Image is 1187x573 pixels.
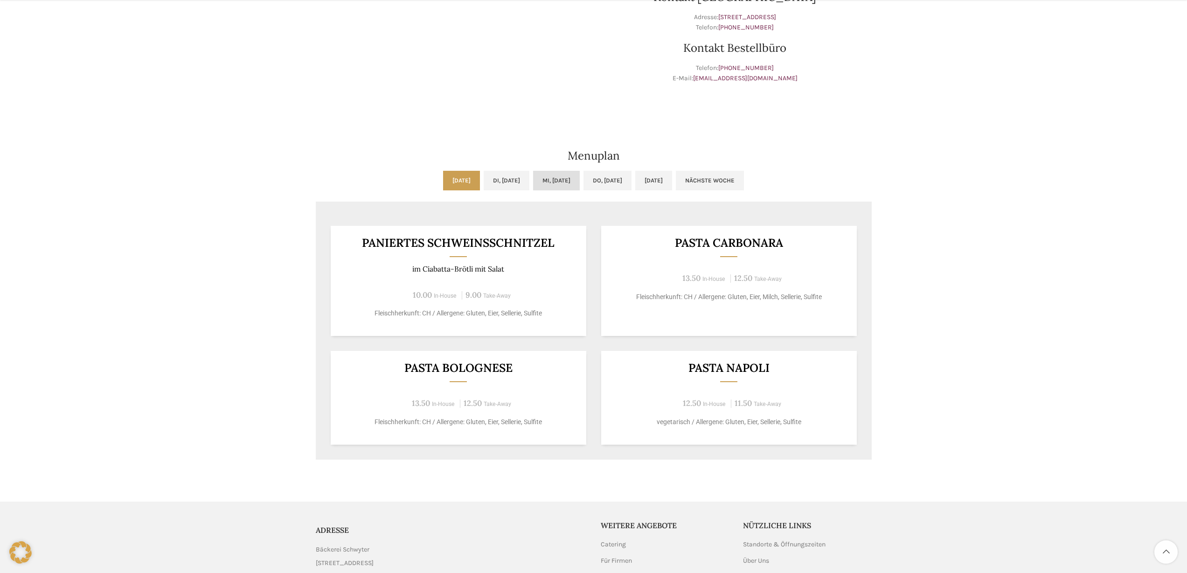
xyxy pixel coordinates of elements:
[533,171,580,190] a: Mi, [DATE]
[413,290,432,300] span: 10.00
[316,150,872,161] h2: Menuplan
[434,293,457,299] span: In-House
[342,308,575,318] p: Fleischherkunft: CH / Allergene: Gluten, Eier, Sellerie, Sulfite
[612,417,845,427] p: vegetarisch / Allergene: Gluten, Eier, Sellerie, Sulfite
[683,398,701,408] span: 12.50
[743,540,826,549] a: Standorte & Öffnungszeiten
[718,13,776,21] a: [STREET_ADDRESS]
[601,540,627,549] a: Catering
[754,401,781,407] span: Take-Away
[612,292,845,302] p: Fleischherkunft: CH / Allergene: Gluten, Eier, Milch, Sellerie, Sulfite
[432,401,455,407] span: In-House
[682,273,701,283] span: 13.50
[743,556,770,566] a: Über Uns
[676,171,744,190] a: Nächste Woche
[316,525,349,535] span: ADRESSE
[484,171,529,190] a: Di, [DATE]
[735,398,752,408] span: 11.50
[465,290,481,300] span: 9.00
[734,273,752,283] span: 12.50
[612,362,845,374] h3: Pasta Napoli
[342,265,575,273] p: im Ciabatta-Brötli mit Salat
[718,64,774,72] a: [PHONE_NUMBER]
[412,398,430,408] span: 13.50
[483,293,511,299] span: Take-Away
[342,362,575,374] h3: Pasta Bolognese
[1154,540,1178,564] a: Scroll to top button
[583,171,632,190] a: Do, [DATE]
[693,74,798,82] a: [EMAIL_ADDRESS][DOMAIN_NAME]
[316,558,374,568] span: [STREET_ADDRESS]
[598,12,872,33] p: Adresse: Telefon:
[598,63,872,84] p: Telefon: E-Mail:
[342,237,575,249] h3: Paniertes Schweinsschnitzel
[703,401,726,407] span: In-House
[601,556,633,566] a: Für Firmen
[464,398,482,408] span: 12.50
[601,520,729,531] h5: Weitere Angebote
[612,237,845,249] h3: Pasta Carbonara
[443,171,480,190] a: [DATE]
[743,520,872,531] h5: Nützliche Links
[702,276,725,282] span: In-House
[635,171,672,190] a: [DATE]
[754,276,782,282] span: Take-Away
[316,545,369,555] span: Bäckerei Schwyter
[342,417,575,427] p: Fleischherkunft: CH / Allergene: Gluten, Eier, Sellerie, Sulfite
[598,42,872,54] h2: Kontakt Bestellbüro
[718,23,774,31] a: [PHONE_NUMBER]
[484,401,511,407] span: Take-Away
